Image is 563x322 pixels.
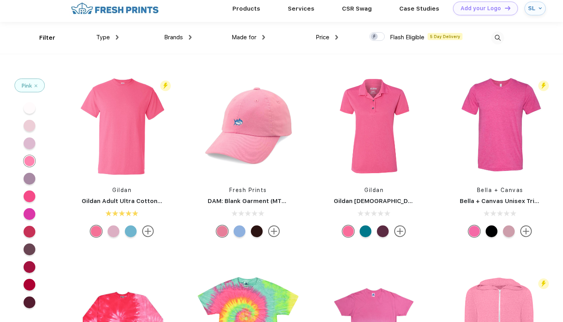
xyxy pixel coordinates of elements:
[539,7,542,10] img: arrow_down_blue.svg
[316,34,329,41] span: Price
[108,225,119,237] div: Light Pink
[262,35,265,40] img: dropdown.png
[322,74,426,178] img: func=resize&h=266
[251,225,263,237] div: Brown White
[468,225,480,237] div: Berry Triblend
[477,187,523,193] a: Bella + Canvas
[461,5,501,12] div: Add your Logo
[335,35,338,40] img: dropdown.png
[125,225,137,237] div: Sky
[96,34,110,41] span: Type
[216,225,228,237] div: Pink
[528,5,537,12] div: SL
[377,225,389,237] div: Marbled Maroon
[486,225,497,237] div: Solid Black Triblend
[342,225,354,237] div: Marbled Heliconia
[35,84,37,87] img: filter_cancel.svg
[448,74,552,178] img: func=resize&h=266
[39,33,55,42] div: Filter
[232,34,256,41] span: Made for
[232,5,260,12] a: Products
[491,31,504,44] img: desktop_search.svg
[82,198,196,205] a: Gildan Adult Ultra Cotton 6 Oz. T-Shirt
[390,34,424,41] span: Flash Eligible
[22,81,32,90] div: Pink
[334,198,525,205] a: Gildan [DEMOGRAPHIC_DATA]' Performance 4.7 Oz. Jersey Polo
[116,35,119,40] img: dropdown.png
[505,6,510,10] img: DT
[538,80,549,91] img: flash_active_toggle.svg
[229,187,267,193] a: Fresh Prints
[364,187,384,193] a: Gildan
[196,74,300,178] img: func=resize&h=266
[538,278,549,289] img: flash_active_toggle.svg
[70,74,174,178] img: func=resize&h=266
[360,225,371,237] div: Marbled Galapagos Blue
[394,225,406,237] img: more.svg
[208,198,292,205] a: DAM: Blank Garment (MTOs)
[142,225,154,237] img: more.svg
[503,225,515,237] div: Orchid Triblend
[268,225,280,237] img: more.svg
[189,35,192,40] img: dropdown.png
[234,225,245,237] div: Classic Blue mto
[90,225,102,237] div: Safety Pink
[112,187,132,193] a: Gildan
[428,33,462,40] span: 5 Day Delivery
[164,34,183,41] span: Brands
[160,80,171,91] img: flash_active_toggle.svg
[520,225,532,237] img: more.svg
[69,2,161,15] img: fo%20logo%202.webp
